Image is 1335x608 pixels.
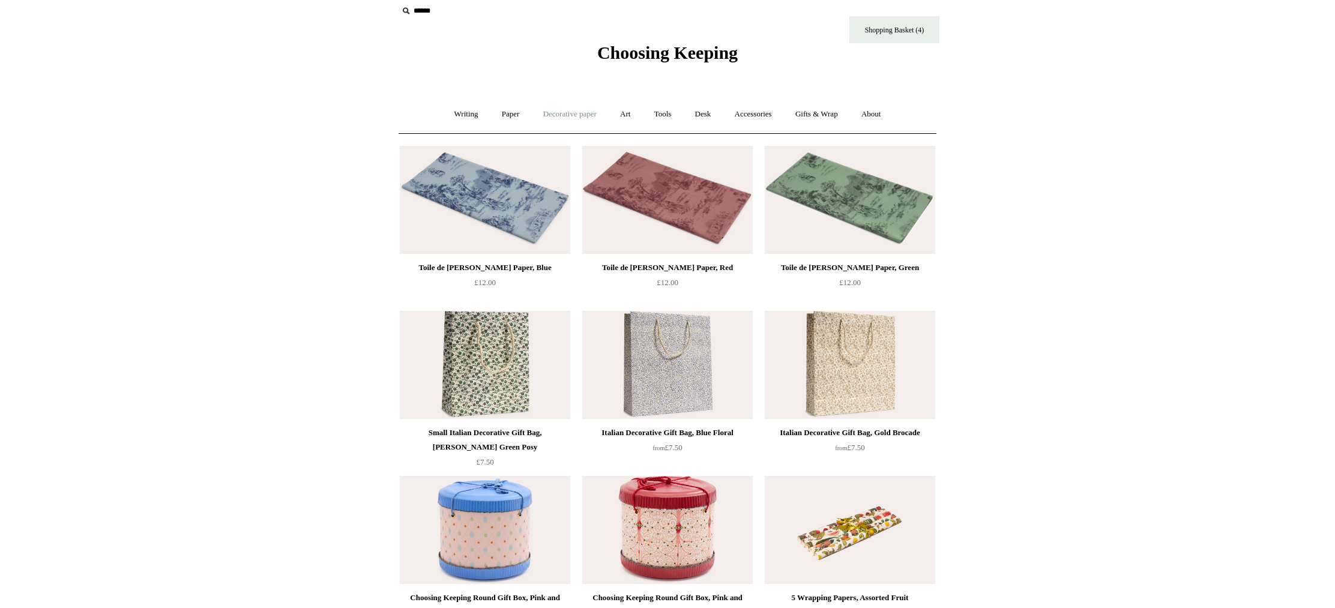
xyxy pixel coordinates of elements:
[849,16,939,43] a: Shopping Basket (4)
[765,146,935,254] img: Toile de Jouy Tissue Paper, Green
[444,98,489,130] a: Writing
[400,146,570,254] a: Toile de Jouy Tissue Paper, Blue Toile de Jouy Tissue Paper, Blue
[609,98,641,130] a: Art
[835,443,864,452] span: £7.50
[765,311,935,419] a: Italian Decorative Gift Bag, Gold Brocade Italian Decorative Gift Bag, Gold Brocade
[400,476,570,584] a: Choosing Keeping Round Gift Box, Pink and Blue Choosing Keeping Round Gift Box, Pink and Blue
[582,426,753,475] a: Italian Decorative Gift Bag, Blue Floral from£7.50
[768,260,932,275] div: Toile de [PERSON_NAME] Paper, Green
[839,278,861,287] span: £12.00
[585,426,750,440] div: Italian Decorative Gift Bag, Blue Floral
[851,98,892,130] a: About
[768,591,932,605] div: 5 Wrapping Papers, Assorted Fruit
[643,98,683,130] a: Tools
[765,476,935,584] a: 5 Wrapping Papers, Assorted Fruit 5 Wrapping Papers, Assorted Fruit
[474,278,496,287] span: £12.00
[835,445,847,451] span: from
[765,476,935,584] img: 5 Wrapping Papers, Assorted Fruit
[532,98,607,130] a: Decorative paper
[476,457,493,466] span: £7.50
[724,98,783,130] a: Accessories
[582,476,753,584] a: Choosing Keeping Round Gift Box, Pink and Red Choosing Keeping Round Gift Box, Pink and Red
[582,146,753,254] img: Toile de Jouy Tissue Paper, Red
[765,146,935,254] a: Toile de Jouy Tissue Paper, Green Toile de Jouy Tissue Paper, Green
[768,426,932,440] div: Italian Decorative Gift Bag, Gold Brocade
[400,260,570,310] a: Toile de [PERSON_NAME] Paper, Blue £12.00
[765,426,935,475] a: Italian Decorative Gift Bag, Gold Brocade from£7.50
[765,311,935,419] img: Italian Decorative Gift Bag, Gold Brocade
[582,146,753,254] a: Toile de Jouy Tissue Paper, Red Toile de Jouy Tissue Paper, Red
[652,445,664,451] span: from
[400,426,570,475] a: Small Italian Decorative Gift Bag, [PERSON_NAME] Green Posy £7.50
[684,98,722,130] a: Desk
[491,98,531,130] a: Paper
[403,260,567,275] div: Toile de [PERSON_NAME] Paper, Blue
[597,43,738,62] span: Choosing Keeping
[785,98,849,130] a: Gifts & Wrap
[582,311,753,419] img: Italian Decorative Gift Bag, Blue Floral
[597,52,738,61] a: Choosing Keeping
[582,311,753,419] a: Italian Decorative Gift Bag, Blue Floral Italian Decorative Gift Bag, Blue Floral
[585,260,750,275] div: Toile de [PERSON_NAME] Paper, Red
[582,476,753,584] img: Choosing Keeping Round Gift Box, Pink and Red
[400,146,570,254] img: Toile de Jouy Tissue Paper, Blue
[657,278,678,287] span: £12.00
[582,260,753,310] a: Toile de [PERSON_NAME] Paper, Red £12.00
[652,443,682,452] span: £7.50
[400,476,570,584] img: Choosing Keeping Round Gift Box, Pink and Blue
[403,426,567,454] div: Small Italian Decorative Gift Bag, [PERSON_NAME] Green Posy
[400,311,570,419] a: Small Italian Decorative Gift Bag, Remondini Green Posy Small Italian Decorative Gift Bag, Remond...
[400,311,570,419] img: Small Italian Decorative Gift Bag, Remondini Green Posy
[765,260,935,310] a: Toile de [PERSON_NAME] Paper, Green £12.00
